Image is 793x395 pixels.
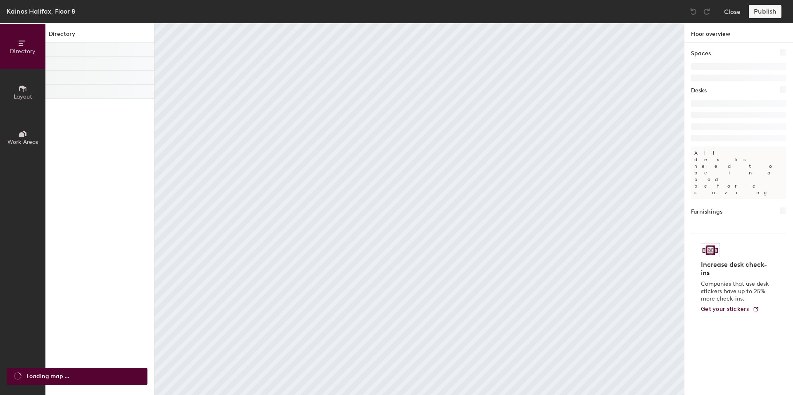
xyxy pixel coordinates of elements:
[691,86,707,95] h1: Desks
[691,49,711,58] h1: Spaces
[701,243,720,257] img: Sticker logo
[701,261,772,277] h4: Increase desk check-ins
[703,7,711,16] img: Redo
[724,5,741,18] button: Close
[689,7,698,16] img: Undo
[701,306,759,313] a: Get your stickers
[26,372,69,381] span: Loading map ...
[10,48,36,55] span: Directory
[701,280,772,303] p: Companies that use desk stickers have up to 25% more check-ins.
[45,30,154,42] h1: Directory
[701,306,749,313] span: Get your stickers
[7,6,75,16] div: Kainos Halifax, Floor 8
[691,146,786,199] p: All desks need to be in a pod before saving
[14,93,32,100] span: Layout
[684,23,793,42] h1: Floor overview
[154,23,684,395] canvas: Map
[691,207,722,216] h1: Furnishings
[7,139,38,146] span: Work Areas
